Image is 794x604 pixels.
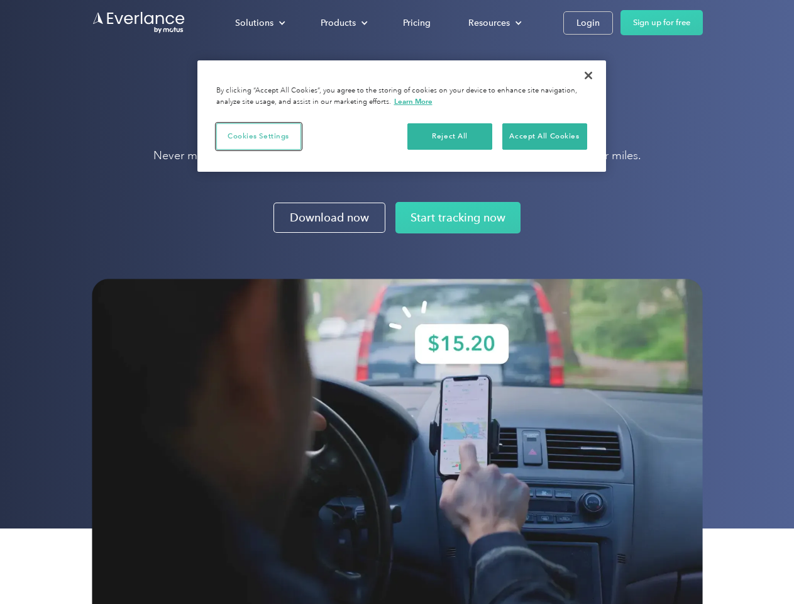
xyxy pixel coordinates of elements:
[153,101,641,136] h1: Automatic mileage tracker
[197,60,606,172] div: Privacy
[216,86,587,108] div: By clicking “Accept All Cookies”, you agree to the storing of cookies on your device to enhance s...
[92,11,186,35] a: Go to homepage
[456,12,532,34] div: Resources
[216,123,301,150] button: Cookies Settings
[468,15,510,31] div: Resources
[394,97,433,106] a: More information about your privacy, opens in a new tab
[235,15,273,31] div: Solutions
[321,15,356,31] div: Products
[153,148,641,163] p: Never miss a mile with the Everlance mileage tracker app. Set it, forget it and track all your mi...
[395,202,521,233] a: Start tracking now
[502,123,587,150] button: Accept All Cookies
[576,15,600,31] div: Login
[620,10,703,35] a: Sign up for free
[575,62,602,89] button: Close
[407,123,492,150] button: Reject All
[308,12,378,34] div: Products
[197,60,606,172] div: Cookie banner
[273,203,385,233] a: Download now
[563,11,613,35] a: Login
[390,12,443,34] a: Pricing
[223,12,295,34] div: Solutions
[403,15,431,31] div: Pricing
